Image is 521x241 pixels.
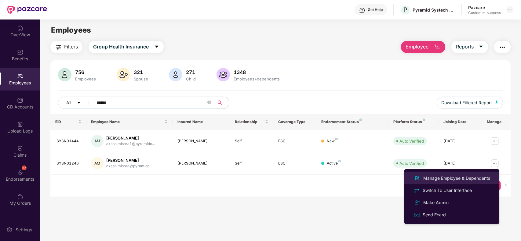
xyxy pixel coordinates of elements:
img: svg+xml;base64,PHN2ZyB4bWxucz0iaHR0cDovL3d3dy53My5vcmcvMjAwMC9zdmciIHhtbG5zOnhsaW5rPSJodHRwOi8vd3... [58,68,71,81]
li: Next Page [501,181,511,190]
div: Auto Verified [399,138,424,144]
span: Employees [51,26,91,34]
span: P [403,6,407,13]
div: Employees [74,76,97,81]
button: search [214,97,229,109]
div: 1348 [232,69,281,75]
div: 271 [185,69,197,75]
img: svg+xml;base64,PHN2ZyBpZD0iQmVuZWZpdHMiIHhtbG5zPSJodHRwOi8vd3d3LnczLm9yZy8yMDAwL3N2ZyIgd2lkdGg9Ij... [17,49,23,55]
span: EID [55,119,77,124]
div: Self [235,138,268,144]
span: Filters [64,43,78,51]
div: Customer_success [468,10,501,15]
span: caret-down [77,101,81,105]
div: SYSN01444 [56,138,82,144]
img: svg+xml;base64,PHN2ZyB4bWxucz0iaHR0cDovL3d3dy53My5vcmcvMjAwMC9zdmciIHdpZHRoPSI4IiBoZWlnaHQ9IjgiIH... [335,138,338,140]
img: svg+xml;base64,PHN2ZyBpZD0iQ2xhaW0iIHhtbG5zPSJodHRwOi8vd3d3LnczLm9yZy8yMDAwL3N2ZyIgd2lkdGg9IjIwIi... [17,145,23,151]
span: close-circle [207,100,211,106]
span: right [504,183,508,187]
div: Auto Verified [399,160,424,166]
img: svg+xml;base64,PHN2ZyB4bWxucz0iaHR0cDovL3d3dy53My5vcmcvMjAwMC9zdmciIHdpZHRoPSIxNiIgaGVpZ2h0PSIxNi... [414,212,420,218]
img: New Pazcare Logo [7,6,47,14]
span: caret-down [479,44,483,50]
div: Get Help [368,7,383,12]
div: 756 [74,69,97,75]
img: svg+xml;base64,PHN2ZyB4bWxucz0iaHR0cDovL3d3dy53My5vcmcvMjAwMC9zdmciIHhtbG5zOnhsaW5rPSJodHRwOi8vd3... [117,68,130,81]
th: EID [50,114,86,130]
div: Platform Status [393,119,434,124]
div: [PERSON_NAME] [177,138,225,144]
th: Joining Date [439,114,482,130]
th: Manage [482,114,511,130]
span: search [214,100,226,105]
img: svg+xml;base64,PHN2ZyBpZD0iQ0RfQWNjb3VudHMiIGRhdGEtbmFtZT0iQ0QgQWNjb3VudHMiIHhtbG5zPSJodHRwOi8vd3... [17,97,23,103]
span: Employee [406,43,428,51]
img: svg+xml;base64,PHN2ZyB4bWxucz0iaHR0cDovL3d3dy53My5vcmcvMjAwMC9zdmciIHhtbG5zOnhsaW5rPSJodHRwOi8vd3... [433,44,441,51]
div: Employees+dependents [232,76,281,81]
div: Pazcare [468,5,501,10]
div: Manage Employee & Dependents [422,175,491,182]
img: svg+xml;base64,PHN2ZyB4bWxucz0iaHR0cDovL3d3dy53My5vcmcvMjAwMC9zdmciIHdpZHRoPSIyNCIgaGVpZ2h0PSIyNC... [414,187,420,194]
img: svg+xml;base64,PHN2ZyB4bWxucz0iaHR0cDovL3d3dy53My5vcmcvMjAwMC9zdmciIHdpZHRoPSIyNCIgaGVpZ2h0PSIyNC... [55,44,62,51]
div: [PERSON_NAME] [107,135,155,141]
div: Spouse [133,76,149,81]
th: Employee Name [86,114,173,130]
span: Relationship [235,119,264,124]
th: Insured Name [173,114,230,130]
div: akash.mishra@pyramidci... [107,163,154,169]
img: svg+xml;base64,PHN2ZyBpZD0iU2V0dGluZy0yMHgyMCIgeG1sbnM9Imh0dHA6Ly93d3cudzMub3JnLzIwMDAvc3ZnIiB3aW... [6,227,13,233]
img: svg+xml;base64,PHN2ZyB4bWxucz0iaHR0cDovL3d3dy53My5vcmcvMjAwMC9zdmciIHdpZHRoPSI4IiBoZWlnaHQ9IjgiIH... [338,160,341,162]
div: Active [327,161,341,166]
img: svg+xml;base64,PHN2ZyB4bWxucz0iaHR0cDovL3d3dy53My5vcmcvMjAwMC9zdmciIHhtbG5zOnhsaW5rPSJodHRwOi8vd3... [217,68,230,81]
button: right [501,181,511,190]
img: svg+xml;base64,PHN2ZyB4bWxucz0iaHR0cDovL3d3dy53My5vcmcvMjAwMC9zdmciIHdpZHRoPSI4IiBoZWlnaHQ9IjgiIH... [423,119,425,121]
div: AM [91,135,104,147]
span: All [66,99,71,106]
img: svg+xml;base64,PHN2ZyB4bWxucz0iaHR0cDovL3d3dy53My5vcmcvMjAwMC9zdmciIHdpZHRoPSI4IiBoZWlnaHQ9IjgiIH... [359,119,362,121]
div: [PERSON_NAME] [177,161,225,166]
span: caret-down [154,44,159,50]
div: Send Ecard [421,211,447,218]
span: Download Filtered Report [442,99,492,106]
div: Settings [14,227,34,233]
div: Self [235,161,268,166]
div: [PERSON_NAME] [107,158,154,163]
div: SYSN01246 [56,161,82,166]
div: ESC [278,161,312,166]
th: Relationship [230,114,273,130]
div: akash.mishra1@pyramidc... [107,141,155,147]
button: Employee [401,41,445,53]
div: New [327,138,338,144]
th: Coverage Type [273,114,316,130]
img: manageButton [490,136,500,146]
button: Download Filtered Report [437,97,503,109]
div: 37 [22,165,27,170]
img: svg+xml;base64,PHN2ZyB4bWxucz0iaHR0cDovL3d3dy53My5vcmcvMjAwMC9zdmciIHdpZHRoPSIyNCIgaGVpZ2h0PSIyNC... [414,199,421,206]
span: Reports [456,43,474,51]
img: svg+xml;base64,PHN2ZyB4bWxucz0iaHR0cDovL3d3dy53My5vcmcvMjAwMC9zdmciIHhtbG5zOnhsaW5rPSJodHRwOi8vd3... [414,175,421,182]
div: Make Admin [422,199,450,206]
div: 321 [133,69,149,75]
img: svg+xml;base64,PHN2ZyBpZD0iSG9tZSIgeG1sbnM9Imh0dHA6Ly93d3cudzMub3JnLzIwMDAvc3ZnIiB3aWR0aD0iMjAiIG... [17,25,23,31]
div: Child [185,76,197,81]
span: Employee Name [91,119,163,124]
img: svg+xml;base64,PHN2ZyB4bWxucz0iaHR0cDovL3d3dy53My5vcmcvMjAwMC9zdmciIHhtbG5zOnhsaW5rPSJodHRwOi8vd3... [495,101,498,104]
img: svg+xml;base64,PHN2ZyBpZD0iTXlfT3JkZXJzIiBkYXRhLW5hbWU9Ik15IE9yZGVycyIgeG1sbnM9Imh0dHA6Ly93d3cudz... [17,193,23,200]
div: Pyramid Systech Consulting Private Limited [413,7,455,13]
span: Group Health Insurance [93,43,149,51]
img: svg+xml;base64,PHN2ZyB4bWxucz0iaHR0cDovL3d3dy53My5vcmcvMjAwMC9zdmciIHhtbG5zOnhsaW5rPSJodHRwOi8vd3... [169,68,182,81]
div: [DATE] [444,161,477,166]
button: Filters [50,41,82,53]
img: svg+xml;base64,PHN2ZyBpZD0iRW1wbG95ZWVzIiB4bWxucz0iaHR0cDovL3d3dy53My5vcmcvMjAwMC9zdmciIHdpZHRoPS... [17,73,23,79]
button: Reportscaret-down [451,41,488,53]
img: manageButton [490,158,500,168]
div: Endorsement Status [321,119,384,124]
button: Group Health Insurancecaret-down [89,41,164,53]
div: [DATE] [444,138,477,144]
img: svg+xml;base64,PHN2ZyBpZD0iRW5kb3JzZW1lbnRzIiB4bWxucz0iaHR0cDovL3d3dy53My5vcmcvMjAwMC9zdmciIHdpZH... [17,169,23,175]
div: ESC [278,138,312,144]
img: svg+xml;base64,PHN2ZyBpZD0iRHJvcGRvd24tMzJ4MzIiIHhtbG5zPSJodHRwOi8vd3d3LnczLm9yZy8yMDAwL3N2ZyIgd2... [508,7,512,12]
img: svg+xml;base64,PHN2ZyBpZD0iSGVscC0zMngzMiIgeG1sbnM9Imh0dHA6Ly93d3cudzMub3JnLzIwMDAvc3ZnIiB3aWR0aD... [359,7,365,13]
div: Switch To User Interface [421,187,473,194]
img: svg+xml;base64,PHN2ZyB4bWxucz0iaHR0cDovL3d3dy53My5vcmcvMjAwMC9zdmciIHdpZHRoPSIyNCIgaGVpZ2h0PSIyNC... [499,44,506,51]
